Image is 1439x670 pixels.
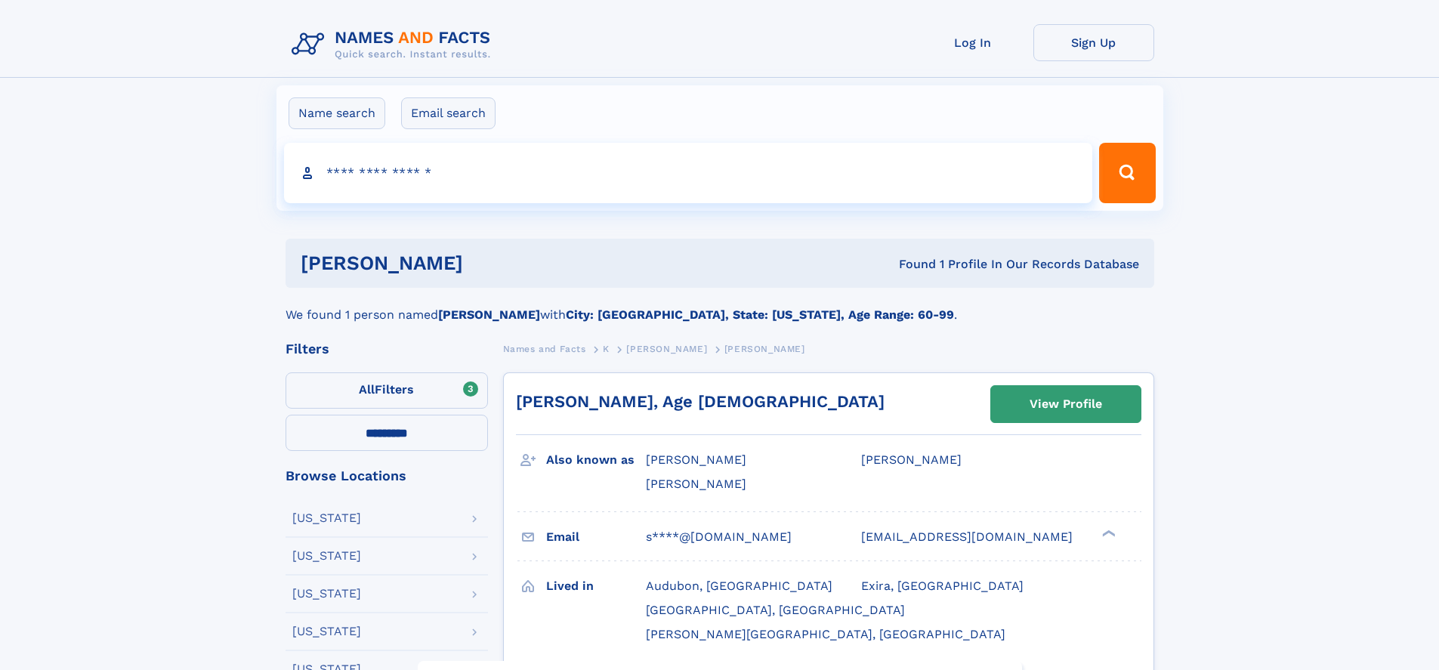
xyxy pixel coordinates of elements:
a: [PERSON_NAME], Age [DEMOGRAPHIC_DATA] [516,392,885,411]
span: [PERSON_NAME] [861,452,962,467]
label: Name search [289,97,385,129]
a: View Profile [991,386,1141,422]
span: [PERSON_NAME] [646,477,746,491]
h3: Email [546,524,646,550]
div: [US_STATE] [292,512,361,524]
span: [PERSON_NAME][GEOGRAPHIC_DATA], [GEOGRAPHIC_DATA] [646,627,1005,641]
a: [PERSON_NAME] [626,339,707,358]
a: Names and Facts [503,339,586,358]
h1: [PERSON_NAME] [301,254,681,273]
div: [US_STATE] [292,588,361,600]
input: search input [284,143,1093,203]
b: [PERSON_NAME] [438,307,540,322]
div: ❯ [1098,528,1116,538]
label: Filters [286,372,488,409]
div: Browse Locations [286,469,488,483]
label: Email search [401,97,496,129]
div: We found 1 person named with . [286,288,1154,324]
span: Exira, [GEOGRAPHIC_DATA] [861,579,1024,593]
a: Sign Up [1033,24,1154,61]
span: All [359,382,375,397]
span: Audubon, [GEOGRAPHIC_DATA] [646,579,832,593]
span: K [603,344,610,354]
h3: Lived in [546,573,646,599]
div: Filters [286,342,488,356]
a: K [603,339,610,358]
button: Search Button [1099,143,1155,203]
span: [PERSON_NAME] [646,452,746,467]
span: [PERSON_NAME] [626,344,707,354]
a: Log In [912,24,1033,61]
img: Logo Names and Facts [286,24,503,65]
span: [GEOGRAPHIC_DATA], [GEOGRAPHIC_DATA] [646,603,905,617]
div: [US_STATE] [292,625,361,638]
div: [US_STATE] [292,550,361,562]
div: Found 1 Profile In Our Records Database [681,256,1139,273]
h3: Also known as [546,447,646,473]
b: City: [GEOGRAPHIC_DATA], State: [US_STATE], Age Range: 60-99 [566,307,954,322]
span: [PERSON_NAME] [724,344,805,354]
div: View Profile [1030,387,1102,421]
span: [EMAIL_ADDRESS][DOMAIN_NAME] [861,530,1073,544]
